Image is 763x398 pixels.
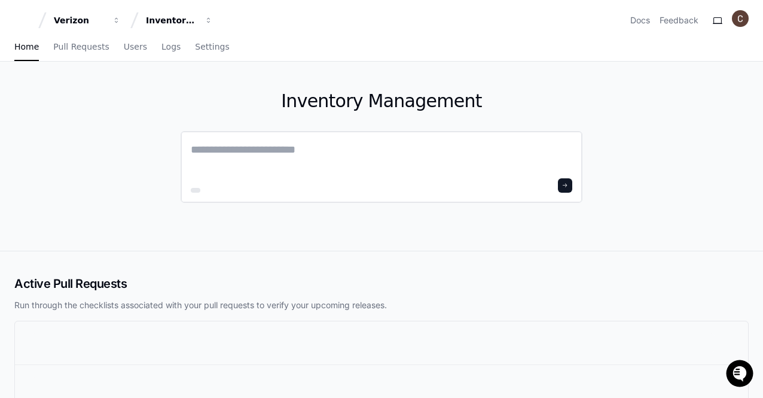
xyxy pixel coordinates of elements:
a: Settings [195,34,229,61]
span: [PERSON_NAME] [37,160,97,169]
a: Powered byPylon [84,186,145,196]
h2: Active Pull Requests [14,275,749,292]
div: We're available if you need us! [41,101,151,110]
img: PlayerZero [12,11,36,35]
span: Pylon [119,187,145,196]
iframe: Open customer support [725,358,757,391]
button: See all [185,127,218,142]
img: 1736555170064-99ba0984-63c1-480f-8ee9-699278ef63ed [12,89,33,110]
h1: Inventory Management [181,90,582,112]
span: Users [124,43,147,50]
div: Past conversations [12,130,77,139]
button: Verizon [49,10,126,31]
a: Logs [161,34,181,61]
img: ACg8ocL2OgZL-7g7VPdNOHNYJqQTRhCHM7hp1mK3cs0GxIN35amyLQ=s96-c [732,10,749,27]
div: Welcome [12,47,218,66]
button: Feedback [660,14,698,26]
span: Home [14,43,39,50]
span: Logs [161,43,181,50]
span: Pull Requests [53,43,109,50]
a: Home [14,34,39,61]
img: Chakravarthi Ponnuru [12,148,31,168]
div: Start new chat [41,89,196,101]
p: Run through the checklists associated with your pull requests to verify your upcoming releases. [14,299,749,311]
a: Users [124,34,147,61]
div: Verizon [54,14,105,26]
span: Settings [195,43,229,50]
a: Docs [630,14,650,26]
button: Inventory Management [141,10,218,31]
div: Inventory Management [146,14,197,26]
span: • [99,160,103,169]
a: Pull Requests [53,34,109,61]
span: [DATE] [106,160,130,169]
button: Start new chat [203,92,218,107]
